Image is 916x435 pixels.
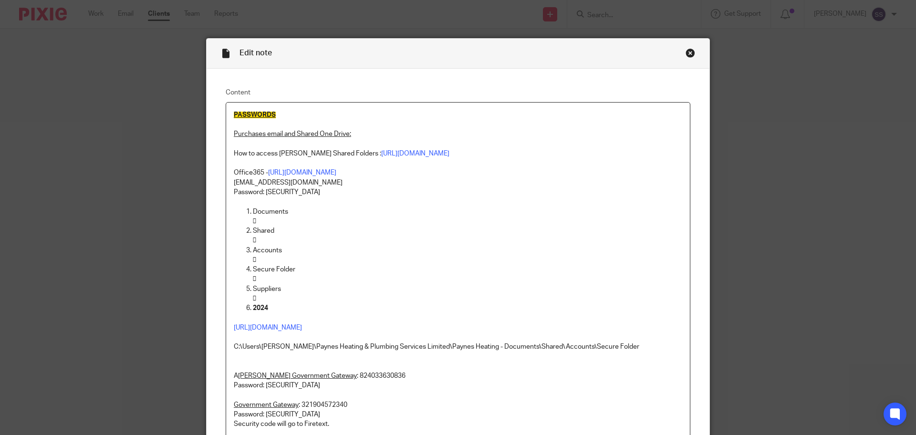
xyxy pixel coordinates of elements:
p: Password: [SECURITY_DATA] [234,410,682,419]
p: Password: [SECURITY_DATA] [234,187,682,197]
p: Security code will go to Firetext. [234,419,682,429]
u: [PERSON_NAME] Government Gateway [238,373,357,379]
p: [EMAIL_ADDRESS][DOMAIN_NAME] [234,178,682,187]
p: Suppliers [253,284,682,294]
em:  [253,218,256,225]
u: Purchases email and Shared One Drive: [234,131,351,137]
p: Office365 - [234,168,682,177]
p: Shared [253,226,682,236]
p: How to access [PERSON_NAME] Shared Folders : [234,149,682,158]
a: [URL][DOMAIN_NAME] [381,150,449,157]
u: Government Gateway [234,402,299,408]
p: C:\Users\[PERSON_NAME]\Paynes Heating & Plumbing Services Limited\Paynes Heating - Documents\Shar... [234,342,682,352]
em:  [253,237,256,244]
em:  [253,257,256,263]
a: [URL][DOMAIN_NAME] [234,324,302,331]
p: Secure Folder [253,265,682,274]
p: : 321904572340 [234,400,682,410]
p: Documents [253,207,682,217]
em:  [253,295,256,302]
p: A : 824033630836 [234,371,682,381]
div: Close this dialog window [686,48,695,58]
span: PASSWORDS [234,112,276,118]
p: Accounts [253,246,682,255]
p: Password: [SECURITY_DATA] [234,381,682,390]
span: Edit note [239,49,272,57]
em:  [253,276,256,282]
strong: 2024 [253,305,268,311]
a: [URL][DOMAIN_NAME] [268,169,336,176]
label: Content [226,88,690,97]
